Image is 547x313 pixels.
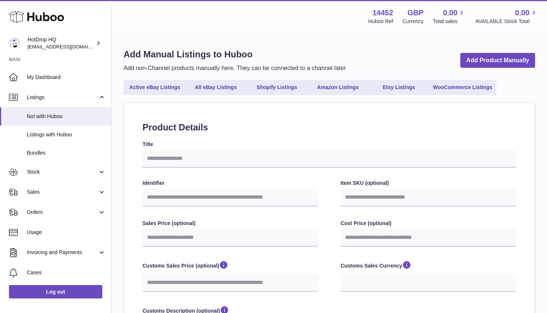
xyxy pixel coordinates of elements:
label: Customs Sales Price (optional) [143,260,318,272]
span: Orders [27,209,98,216]
div: Huboo Ref [368,18,393,25]
label: Item SKU (optional) [340,180,516,187]
label: Sales Price (optional) [143,220,318,227]
label: Identifier [143,180,318,187]
a: Etsy Listings [369,81,429,94]
span: Usage [27,229,106,236]
span: Stock [27,168,98,176]
div: Currency [403,18,424,25]
span: 0.00 [443,8,458,18]
a: 0.00 Total sales [433,8,466,25]
span: Cases [27,269,106,276]
label: Title [143,141,516,148]
span: Not with Huboo [27,113,106,120]
span: AVAILABLE Stock Total [475,18,538,25]
h1: Add Manual Listings to Huboo [124,48,346,60]
span: My Dashboard [27,74,106,81]
strong: GBP [407,8,423,18]
strong: 14452 [372,8,393,18]
span: Listings with Huboo [27,131,106,138]
h2: Product Details [143,121,516,133]
a: Shopify Listings [247,81,307,94]
a: WooCommerce Listings [430,81,495,94]
span: 0.00 [515,8,530,18]
span: Sales [27,189,98,196]
span: [EMAIL_ADDRESS][DOMAIN_NAME] [28,44,109,50]
a: Log out [9,285,102,298]
p: Add non-Channel products manually here. They can be connected to a channel later [124,64,346,72]
a: All eBay Listings [186,81,246,94]
a: Add Product Manually [460,53,535,68]
a: Amazon Listings [308,81,368,94]
div: HotDrop HQ [28,36,95,50]
a: Active eBay Listings [125,81,185,94]
label: Cost Price (optional) [340,220,516,227]
a: 0.00 AVAILABLE Stock Total [475,8,538,25]
span: Bundles [27,149,106,156]
label: Customs Sales Currency [340,260,516,272]
span: Total sales [433,18,466,25]
img: Abbasrfa22@gmail.com [9,38,20,49]
span: Invoicing and Payments [27,249,98,256]
span: Listings [27,94,98,101]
